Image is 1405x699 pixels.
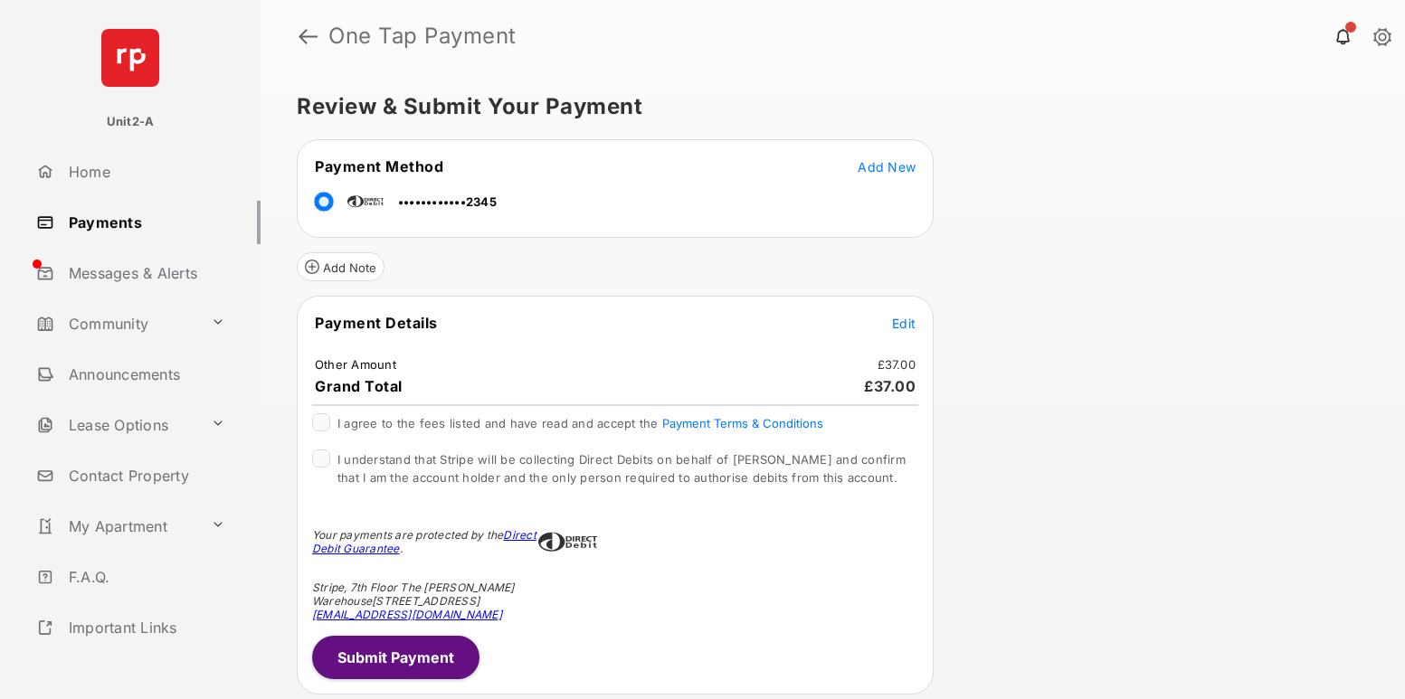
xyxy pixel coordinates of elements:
a: Important Links [29,606,233,649]
div: Stripe, 7th Floor The [PERSON_NAME] Warehouse [STREET_ADDRESS] [312,581,538,621]
span: Grand Total [315,377,403,395]
td: £37.00 [877,356,917,373]
span: £37.00 [864,377,916,395]
button: I agree to the fees listed and have read and accept the [662,416,823,430]
button: Add New [858,157,916,175]
img: svg+xml;base64,PHN2ZyB4bWxucz0iaHR0cDovL3d3dy53My5vcmcvMjAwMC9zdmciIHdpZHRoPSI2NCIgaGVpZ2h0PSI2NC... [101,29,159,87]
button: Submit Payment [312,636,479,679]
span: Edit [892,316,916,331]
a: Contact Property [29,454,261,497]
span: Payment Method [315,157,443,175]
span: I understand that Stripe will be collecting Direct Debits on behalf of [PERSON_NAME] and confirm ... [337,452,906,485]
p: Unit2-A [107,113,155,131]
span: Payment Details [315,314,438,332]
a: [EMAIL_ADDRESS][DOMAIN_NAME] [312,608,502,621]
div: Your payments are protected by the . [312,528,538,555]
td: Other Amount [314,356,397,373]
span: I agree to the fees listed and have read and accept the [337,416,823,430]
span: Add New [858,159,916,175]
strong: One Tap Payment [328,25,517,47]
a: Announcements [29,353,261,396]
a: Lease Options [29,403,204,447]
a: Direct Debit Guarantee [312,528,536,555]
a: Community [29,302,204,345]
button: Add Note [297,252,384,281]
span: ••••••••••••2345 [398,194,497,209]
a: Payments [29,201,261,244]
a: F.A.Q. [29,555,261,599]
h5: Review & Submit Your Payment [297,96,1354,118]
a: Home [29,150,261,194]
a: My Apartment [29,505,204,548]
a: Messages & Alerts [29,251,261,295]
button: Edit [892,314,916,332]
